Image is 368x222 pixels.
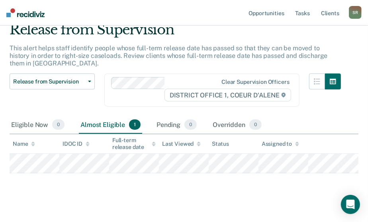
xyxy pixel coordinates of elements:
div: S R [349,6,362,19]
span: Release from Supervision [13,78,85,85]
span: DISTRICT OFFICE 1, COEUR D'ALENE [164,89,291,101]
span: 0 [249,119,262,130]
div: Almost Eligible1 [79,116,142,134]
div: Clear supervision officers [221,79,289,85]
div: Last Viewed [162,141,201,147]
div: Status [212,141,229,147]
div: Full-term release date [112,137,156,151]
button: Release from Supervision [10,73,95,89]
div: Eligible Now0 [10,116,66,134]
button: SR [349,6,362,19]
div: Overridden0 [211,116,263,134]
img: Recidiviz [6,8,45,17]
span: 0 [184,119,197,130]
p: This alert helps staff identify people whose full-term release date has passed so that they can b... [10,44,327,67]
div: Name [13,141,35,147]
span: 1 [129,119,141,130]
div: Assigned to [262,141,299,147]
div: Open Intercom Messenger [341,195,360,214]
div: Pending0 [155,116,198,134]
div: Release from Supervision [10,22,341,44]
div: IDOC ID [63,141,90,147]
span: 0 [52,119,65,130]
